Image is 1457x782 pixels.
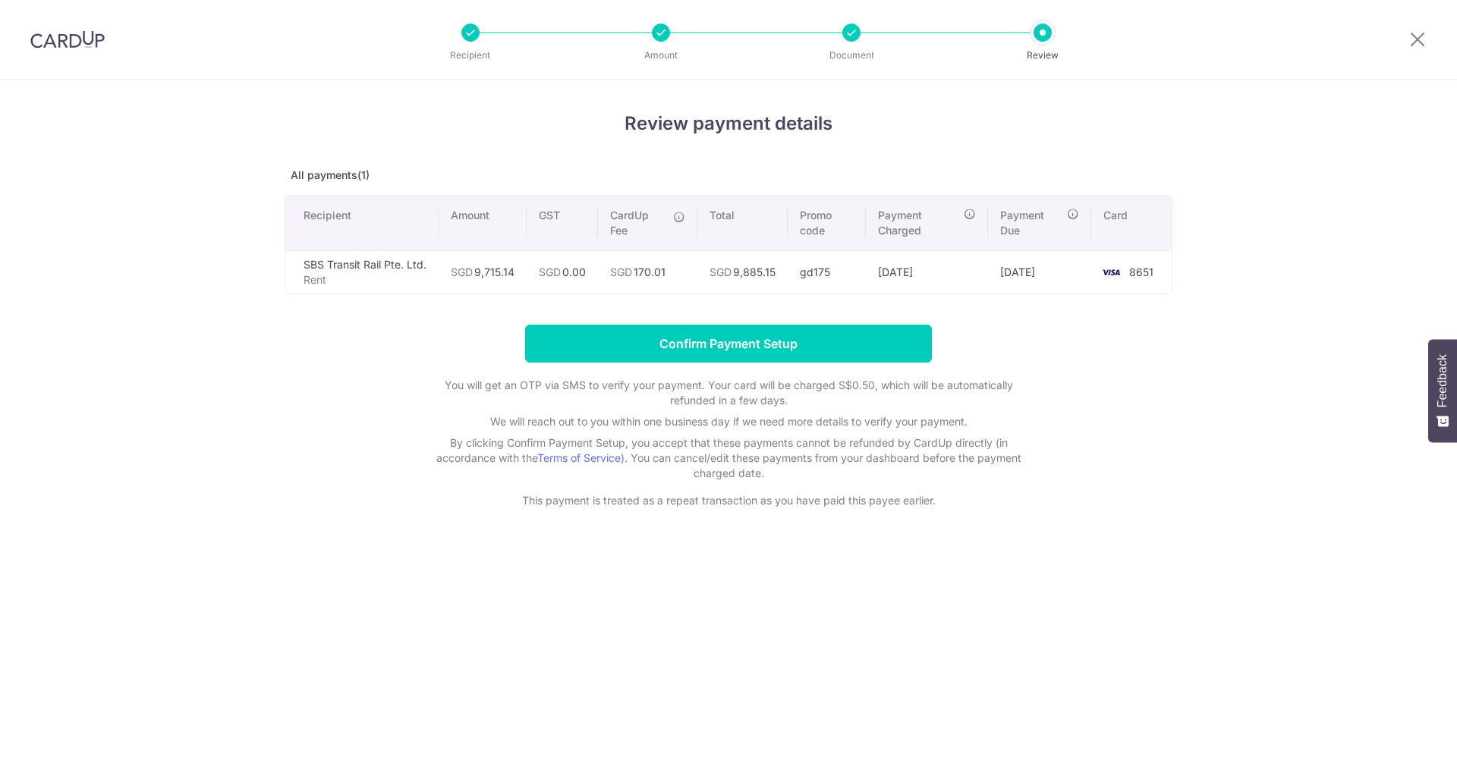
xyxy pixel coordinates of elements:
td: 9,715.14 [439,250,527,294]
th: Card [1091,196,1172,250]
span: SGD [539,265,561,278]
a: Terms of Service [537,451,621,464]
th: GST [527,196,598,250]
p: Amount [605,48,717,63]
h4: Review payment details [285,110,1172,137]
p: Review [987,48,1099,63]
p: By clicking Confirm Payment Setup, you accept that these payments cannot be refunded by CardUp di... [425,435,1032,481]
span: SGD [610,265,632,278]
p: All payments(1) [285,168,1172,183]
td: [DATE] [988,250,1091,294]
th: Promo code [788,196,867,250]
button: Feedback - Show survey [1428,339,1457,442]
span: Feedback [1436,354,1449,407]
p: Recipient [414,48,527,63]
span: 8651 [1129,265,1153,278]
span: SGD [710,265,732,278]
th: Amount [439,196,527,250]
p: Document [795,48,908,63]
input: Confirm Payment Setup [525,325,932,363]
img: CardUp [30,30,105,49]
td: [DATE] [866,250,988,294]
p: Rent [304,272,426,287]
p: You will get an OTP via SMS to verify your payment. Your card will be charged S$0.50, which will ... [425,378,1032,408]
td: SBS Transit Rail Pte. Ltd. [285,250,439,294]
span: SGD [451,265,473,278]
td: 0.00 [527,250,598,294]
span: Payment Due [1000,208,1062,238]
span: Payment Charged [878,208,959,238]
td: gd175 [788,250,867,294]
td: 170.01 [598,250,697,294]
th: Total [697,196,788,250]
span: CardUp Fee [610,208,666,238]
td: 9,885.15 [697,250,788,294]
img: <span class="translation_missing" title="translation missing: en.account_steps.new_confirm_form.b... [1096,263,1126,281]
th: Recipient [285,196,439,250]
p: This payment is treated as a repeat transaction as you have paid this payee earlier. [425,493,1032,508]
p: We will reach out to you within one business day if we need more details to verify your payment. [425,414,1032,429]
